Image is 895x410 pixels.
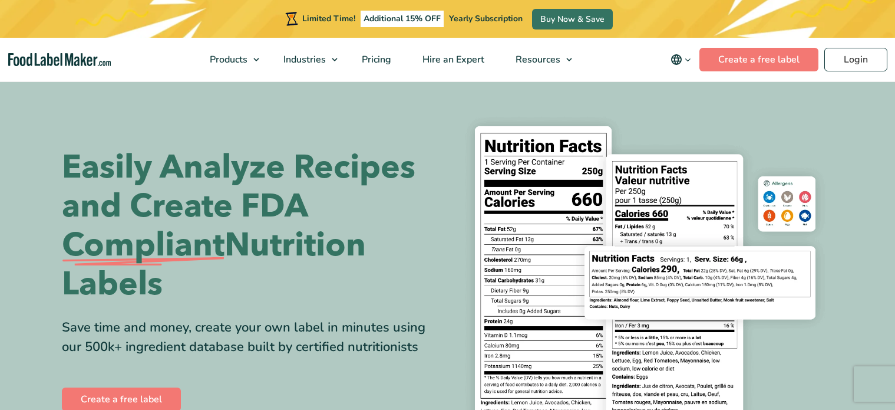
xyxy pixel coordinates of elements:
[358,53,392,66] span: Pricing
[699,48,818,71] a: Create a free label
[280,53,327,66] span: Industries
[62,226,224,265] span: Compliant
[268,38,344,81] a: Industries
[407,38,497,81] a: Hire an Expert
[532,9,613,29] a: Buy Now & Save
[206,53,249,66] span: Products
[419,53,486,66] span: Hire an Expert
[824,48,887,71] a: Login
[62,318,439,357] div: Save time and money, create your own label in minutes using our 500k+ ingredient database built b...
[361,11,444,27] span: Additional 15% OFF
[449,13,523,24] span: Yearly Subscription
[194,38,265,81] a: Products
[302,13,355,24] span: Limited Time!
[346,38,404,81] a: Pricing
[500,38,578,81] a: Resources
[62,148,439,304] h1: Easily Analyze Recipes and Create FDA Nutrition Labels
[512,53,562,66] span: Resources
